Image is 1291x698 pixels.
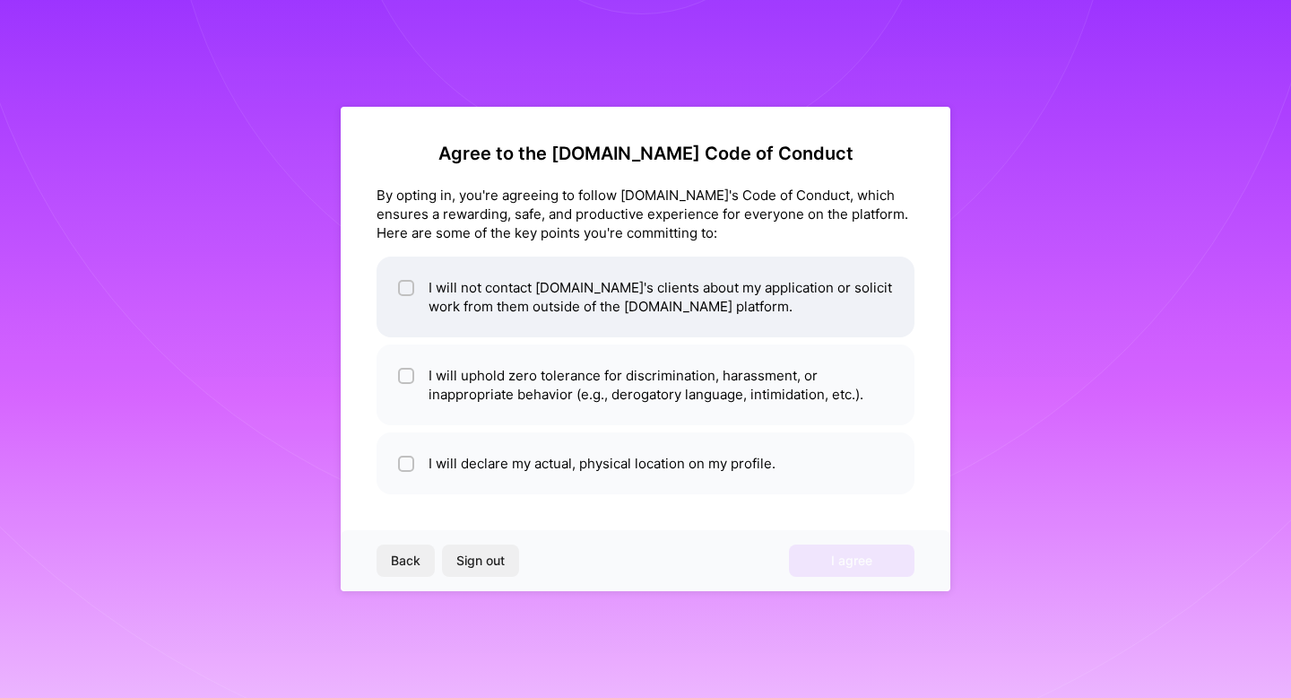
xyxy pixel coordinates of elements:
[377,186,914,242] div: By opting in, you're agreeing to follow [DOMAIN_NAME]'s Code of Conduct, which ensures a rewardin...
[456,552,505,570] span: Sign out
[377,257,914,337] li: I will not contact [DOMAIN_NAME]'s clients about my application or solicit work from them outside...
[377,432,914,494] li: I will declare my actual, physical location on my profile.
[377,345,914,425] li: I will uphold zero tolerance for discrimination, harassment, or inappropriate behavior (e.g., der...
[391,552,420,570] span: Back
[377,545,435,577] button: Back
[442,545,519,577] button: Sign out
[377,143,914,164] h2: Agree to the [DOMAIN_NAME] Code of Conduct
